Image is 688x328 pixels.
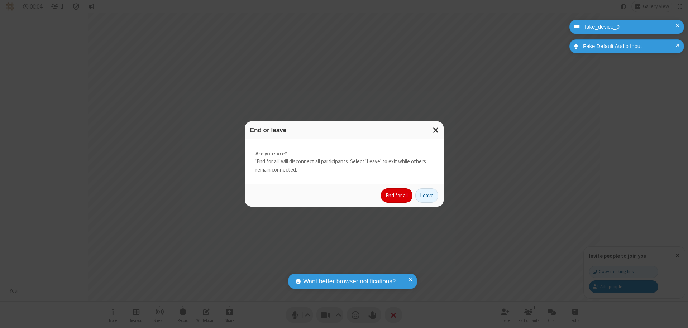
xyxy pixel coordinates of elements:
[250,127,438,134] h3: End or leave
[580,42,679,50] div: Fake Default Audio Input
[381,188,412,203] button: End for all
[429,121,444,139] button: Close modal
[582,23,679,31] div: fake_device_0
[255,150,433,158] strong: Are you sure?
[415,188,438,203] button: Leave
[303,277,396,286] span: Want better browser notifications?
[245,139,444,185] div: 'End for all' will disconnect all participants. Select 'Leave' to exit while others remain connec...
